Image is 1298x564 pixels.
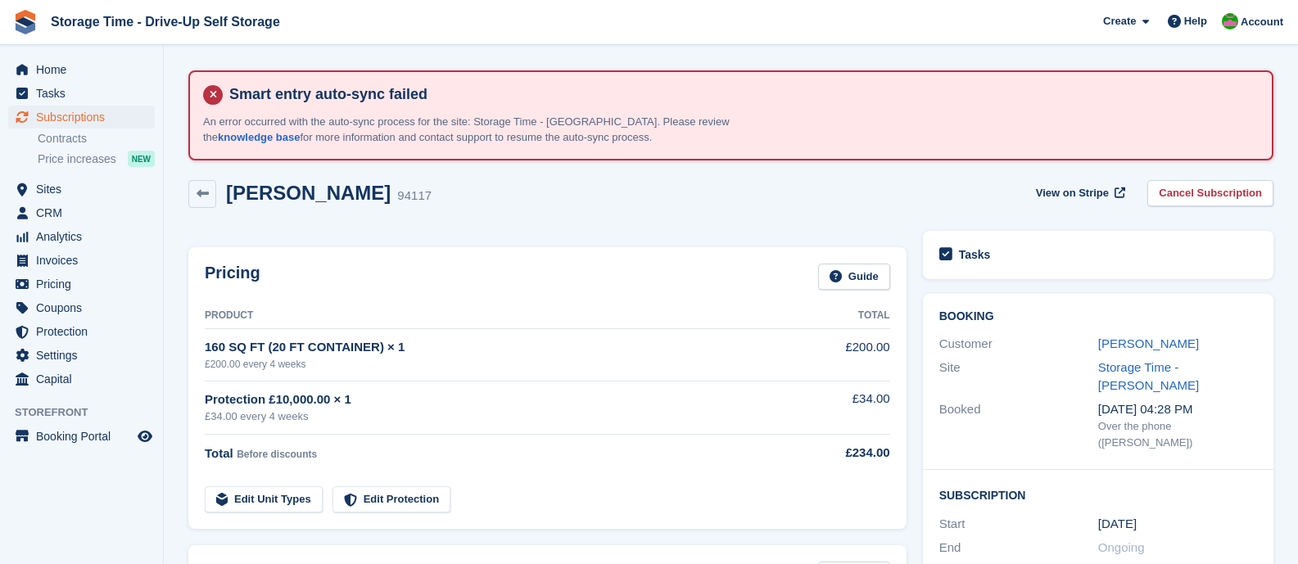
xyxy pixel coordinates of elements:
[1098,515,1137,534] time: 2025-07-05 00:00:00 UTC
[8,58,155,81] a: menu
[939,359,1098,395] div: Site
[8,273,155,296] a: menu
[223,85,1259,104] h4: Smart entry auto-sync failed
[1103,13,1136,29] span: Create
[332,486,450,513] a: Edit Protection
[36,273,134,296] span: Pricing
[785,329,890,381] td: £200.00
[939,515,1098,534] div: Start
[1098,400,1257,419] div: [DATE] 04:28 PM
[8,320,155,343] a: menu
[205,338,785,357] div: 160 SQ FT (20 FT CONTAINER) × 1
[959,247,991,262] h2: Tasks
[205,446,233,460] span: Total
[36,106,134,129] span: Subscriptions
[8,249,155,272] a: menu
[36,249,134,272] span: Invoices
[226,182,391,204] h2: [PERSON_NAME]
[1184,13,1207,29] span: Help
[205,408,785,425] div: £34.00 every 4 weeks
[8,296,155,319] a: menu
[939,310,1257,323] h2: Booking
[36,320,134,343] span: Protection
[205,486,323,513] a: Edit Unit Types
[13,10,38,34] img: stora-icon-8386f47178a22dfd0bd8f6a31ec36ba5ce8667c1dd55bd0f319d3a0aa187defe.svg
[36,425,134,448] span: Booking Portal
[203,114,776,146] p: An error occurred with the auto-sync process for the site: Storage Time - [GEOGRAPHIC_DATA]. Plea...
[36,82,134,105] span: Tasks
[36,368,134,390] span: Capital
[8,106,155,129] a: menu
[8,178,155,201] a: menu
[939,539,1098,557] div: End
[8,368,155,390] a: menu
[205,357,785,372] div: £200.00 every 4 weeks
[36,201,134,224] span: CRM
[397,187,432,205] div: 94117
[1036,185,1109,201] span: View on Stripe
[8,82,155,105] a: menu
[218,131,300,143] a: knowledge base
[237,449,317,460] span: Before discounts
[38,151,116,167] span: Price increases
[128,151,155,167] div: NEW
[785,381,890,434] td: £34.00
[8,344,155,367] a: menu
[205,390,785,409] div: Protection £10,000.00 × 1
[1098,418,1257,450] div: Over the phone ([PERSON_NAME])
[36,178,134,201] span: Sites
[36,58,134,81] span: Home
[1098,360,1199,393] a: Storage Time - [PERSON_NAME]
[38,131,155,147] a: Contracts
[38,150,155,168] a: Price increases NEW
[1241,14,1283,30] span: Account
[939,335,1098,354] div: Customer
[36,344,134,367] span: Settings
[939,400,1098,451] div: Booked
[1222,13,1238,29] img: Saeed
[1098,336,1199,350] a: [PERSON_NAME]
[1029,180,1128,207] a: View on Stripe
[44,8,287,35] a: Storage Time - Drive-Up Self Storage
[205,264,260,291] h2: Pricing
[8,425,155,448] a: menu
[8,201,155,224] a: menu
[8,225,155,248] a: menu
[135,426,155,446] a: Preview store
[785,303,890,329] th: Total
[818,264,890,291] a: Guide
[1098,540,1145,554] span: Ongoing
[36,296,134,319] span: Coupons
[1147,180,1273,207] a: Cancel Subscription
[15,404,163,421] span: Storefront
[785,444,890,462] div: £234.00
[939,486,1257,503] h2: Subscription
[205,303,785,329] th: Product
[36,225,134,248] span: Analytics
